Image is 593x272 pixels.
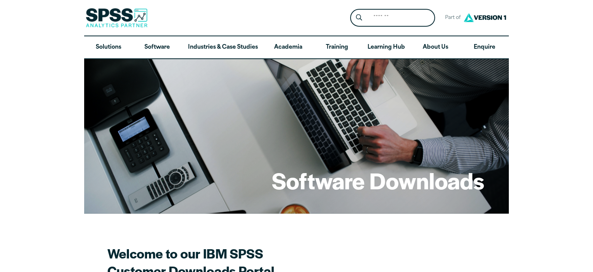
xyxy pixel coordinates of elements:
[441,12,462,24] span: Part of
[272,165,484,195] h1: Software Downloads
[133,36,181,59] a: Software
[350,9,435,27] form: Site Header Search Form
[361,36,411,59] a: Learning Hub
[356,14,362,21] svg: Search magnifying glass icon
[84,36,133,59] a: Solutions
[313,36,361,59] a: Training
[460,36,509,59] a: Enquire
[264,36,313,59] a: Academia
[352,11,366,25] button: Search magnifying glass icon
[84,36,509,59] nav: Desktop version of site main menu
[182,36,264,59] a: Industries & Case Studies
[462,10,508,25] img: Version1 Logo
[411,36,460,59] a: About Us
[86,8,147,27] img: SPSS Analytics Partner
